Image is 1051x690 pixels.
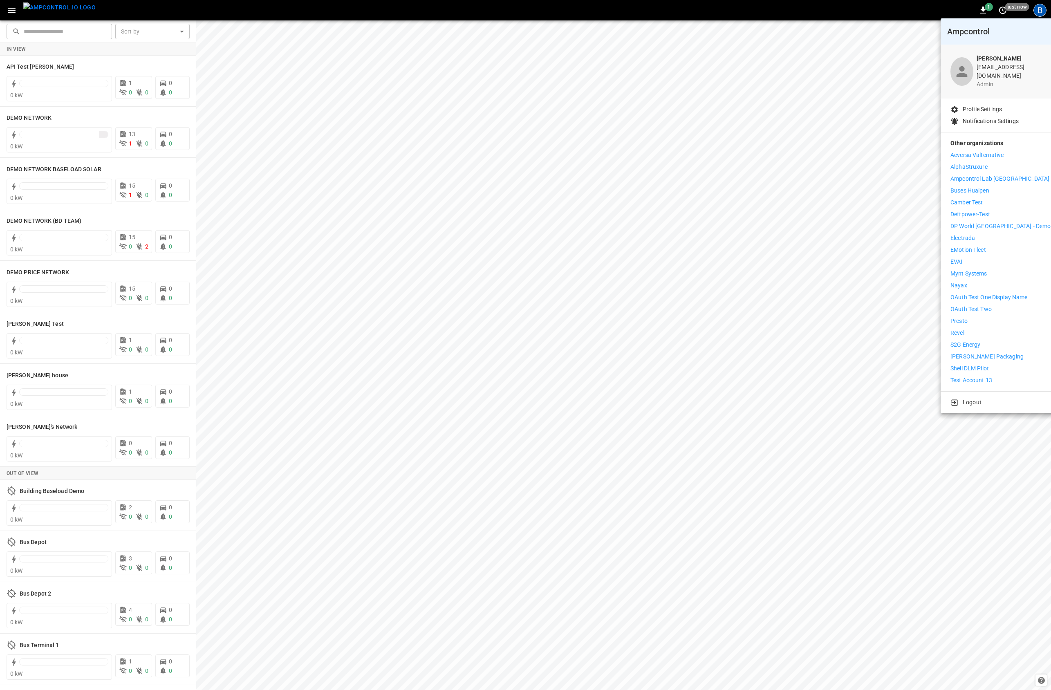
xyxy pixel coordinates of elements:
p: Mynt Systems [950,269,987,278]
div: profile-icon [950,57,973,86]
p: EVAI [950,258,963,266]
p: [EMAIL_ADDRESS][DOMAIN_NAME] [977,63,1051,80]
p: Ampcontrol Lab [GEOGRAPHIC_DATA] [950,175,1049,183]
p: Logout [963,398,982,407]
p: AlphaStruxure [950,163,988,171]
p: admin [977,80,1051,89]
p: eMotion Fleet [950,246,986,254]
p: Revel [950,329,964,337]
p: Electrada [950,234,975,242]
p: OAuth Test Two [950,305,992,314]
p: [PERSON_NAME] Packaging [950,352,1024,361]
p: Deftpower-Test [950,210,990,219]
b: [PERSON_NAME] [977,55,1022,62]
p: Presto [950,317,968,325]
p: Test Account 13 [950,376,992,385]
p: Shell DLM Pilot [950,364,989,373]
p: Buses Hualpen [950,186,989,195]
p: DP World [GEOGRAPHIC_DATA] - Demo [950,222,1051,231]
p: Notifications Settings [963,117,1019,125]
p: Nayax [950,281,967,290]
p: Profile Settings [963,105,1002,114]
p: S2G Energy [950,341,980,349]
p: Camber Test [950,198,983,207]
p: OAuth Test One Display Name [950,293,1028,302]
p: Aeversa Valternative [950,151,1004,159]
p: Other organizations [950,139,1051,151]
